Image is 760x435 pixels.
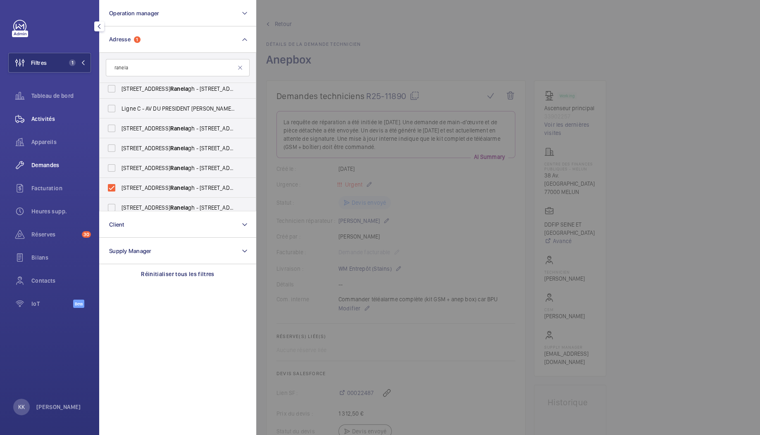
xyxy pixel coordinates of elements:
[31,161,91,169] span: Demandes
[31,184,91,192] span: Facturation
[31,92,91,100] span: Tableau de bord
[31,300,73,308] span: IoT
[31,277,91,285] span: Contacts
[69,59,76,66] span: 1
[31,115,91,123] span: Activités
[36,403,81,411] p: [PERSON_NAME]
[31,59,47,67] span: Filtres
[18,403,25,411] p: KK
[8,53,91,73] button: Filtres1
[31,138,91,146] span: Appareils
[82,231,91,238] span: 30
[31,207,91,215] span: Heures supp.
[31,230,79,239] span: Réserves
[31,253,91,262] span: Bilans
[73,300,84,308] span: Beta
